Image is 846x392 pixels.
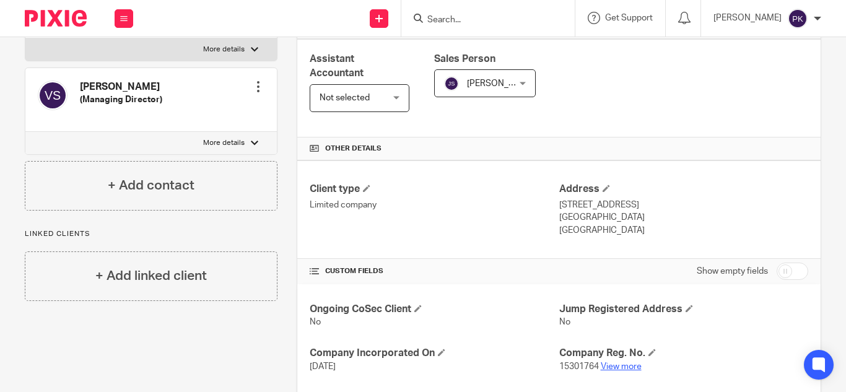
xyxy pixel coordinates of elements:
img: svg%3E [38,81,68,110]
span: No [559,318,570,326]
h4: CUSTOM FIELDS [310,266,559,276]
h4: + Add linked client [95,266,207,285]
span: Not selected [320,94,370,102]
h4: Client type [310,183,559,196]
p: More details [203,45,245,54]
img: svg%3E [444,76,459,91]
p: [STREET_ADDRESS] [559,199,808,211]
p: [PERSON_NAME] [713,12,782,24]
img: svg%3E [788,9,808,28]
h4: Company Reg. No. [559,347,808,360]
h4: Address [559,183,808,196]
h4: Company Incorporated On [310,347,559,360]
span: Other details [325,144,382,154]
span: [PERSON_NAME] [467,79,535,88]
span: Sales Person [434,54,495,64]
p: [GEOGRAPHIC_DATA] [559,211,808,224]
span: Assistant Accountant [310,54,364,78]
p: Linked clients [25,229,277,239]
a: View more [601,362,642,371]
span: [DATE] [310,362,336,371]
label: Show empty fields [697,265,768,277]
h4: Ongoing CoSec Client [310,303,559,316]
img: Pixie [25,10,87,27]
h4: Jump Registered Address [559,303,808,316]
p: Limited company [310,199,559,211]
input: Search [426,15,538,26]
p: [GEOGRAPHIC_DATA] [559,224,808,237]
p: More details [203,138,245,148]
h4: + Add contact [108,176,194,195]
span: No [310,318,321,326]
h5: (Managing Director) [80,94,162,106]
h4: [PERSON_NAME] [80,81,162,94]
span: Get Support [605,14,653,22]
span: 15301764 [559,362,599,371]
